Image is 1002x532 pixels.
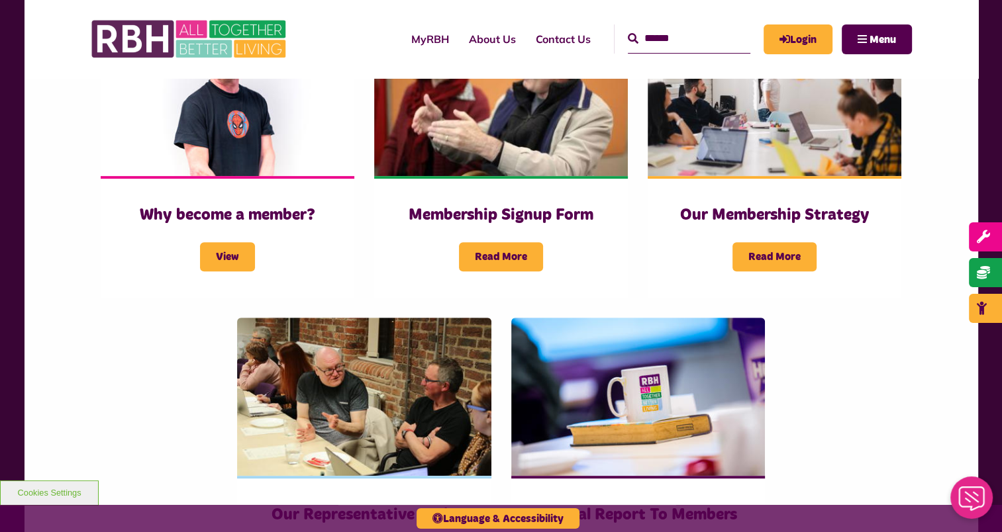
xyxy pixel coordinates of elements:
[511,318,765,476] img: RBH logo mug
[648,17,901,176] img: You X Ventures Oalh2mojuuk Unsplash
[648,17,901,298] a: Our Membership Strategy Read More
[674,205,875,226] h3: Our Membership Strategy
[237,318,491,476] img: Rep Body
[374,17,628,298] a: Membership Signup Form Read More
[200,242,255,271] span: View
[401,205,601,226] h3: Membership Signup Form
[401,21,459,57] a: MyRBH
[942,472,1002,532] iframe: Netcall Web Assistant for live chat
[101,17,354,298] a: Why become a member? View
[417,508,579,529] button: Language & Accessibility
[526,21,601,57] a: Contact Us
[374,17,628,176] img: Gary Hilary
[459,242,543,271] span: Read More
[764,24,832,54] a: MyRBH
[91,13,289,65] img: RBH
[870,34,896,45] span: Menu
[459,21,526,57] a: About Us
[732,242,817,271] span: Read More
[101,17,354,176] img: Butterworth, Andy (1)
[842,24,912,54] button: Navigation
[628,24,750,53] input: Search
[127,205,328,226] h3: Why become a member?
